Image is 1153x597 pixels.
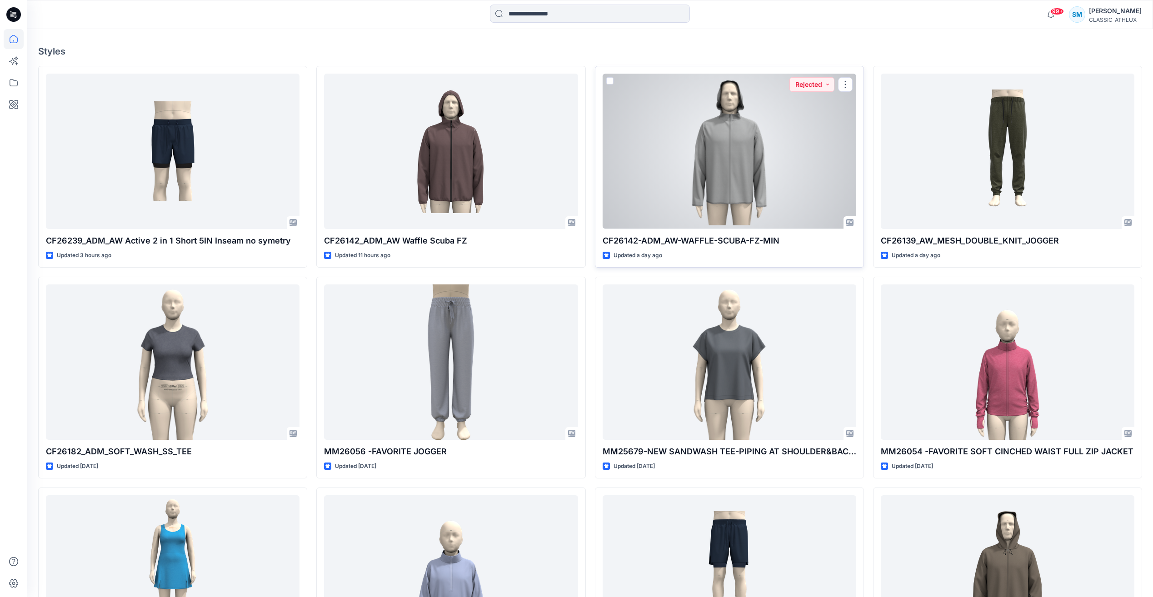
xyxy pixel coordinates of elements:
[1069,6,1085,23] div: SM
[46,445,299,458] p: CF26182_ADM_SOFT_WASH_SS_TEE
[38,46,1142,57] h4: Styles
[324,445,578,458] p: MM26056 -FAVORITE JOGGER
[46,284,299,439] a: CF26182_ADM_SOFT_WASH_SS_TEE
[603,74,856,229] a: CF26142-ADM_AW-WAFFLE-SCUBA-FZ-MIN
[892,462,933,471] p: Updated [DATE]
[46,234,299,247] p: CF26239_ADM_AW Active 2 in 1 Short 5IN Inseam no symetry
[603,234,856,247] p: CF26142-ADM_AW-WAFFLE-SCUBA-FZ-MIN
[324,234,578,247] p: CF26142_ADM_AW Waffle Scuba FZ
[1089,16,1142,23] div: CLASSIC_ATHLUX
[1050,8,1064,15] span: 99+
[324,74,578,229] a: CF26142_ADM_AW Waffle Scuba FZ
[57,462,98,471] p: Updated [DATE]
[614,251,662,260] p: Updated a day ago
[614,462,655,471] p: Updated [DATE]
[603,445,856,458] p: MM25679-NEW SANDWASH TEE-PIPING AT SHOULDER&BACK YOKE
[892,251,940,260] p: Updated a day ago
[46,74,299,229] a: CF26239_ADM_AW Active 2 in 1 Short 5IN Inseam no symetry
[335,462,376,471] p: Updated [DATE]
[324,284,578,439] a: MM26056 -FAVORITE JOGGER
[603,284,856,439] a: MM25679-NEW SANDWASH TEE-PIPING AT SHOULDER&BACK YOKE
[881,284,1134,439] a: MM26054 -FAVORITE SOFT CINCHED WAIST FULL ZIP JACKET
[335,251,390,260] p: Updated 11 hours ago
[881,234,1134,247] p: CF26139_AW_MESH_DOUBLE_KNIT_JOGGER
[1089,5,1142,16] div: [PERSON_NAME]
[57,251,111,260] p: Updated 3 hours ago
[881,74,1134,229] a: CF26139_AW_MESH_DOUBLE_KNIT_JOGGER
[881,445,1134,458] p: MM26054 -FAVORITE SOFT CINCHED WAIST FULL ZIP JACKET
